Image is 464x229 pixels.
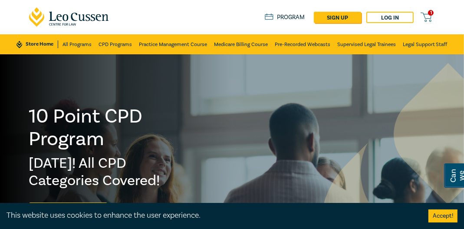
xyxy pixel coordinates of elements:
[214,34,268,54] a: Medicare Billing Course
[63,34,92,54] a: All Programs
[29,105,192,150] h1: 10 Point CPD Program
[428,209,457,222] button: Accept cookies
[275,34,330,54] a: Pre-Recorded Webcasts
[139,34,207,54] a: Practice Management Course
[366,12,414,23] a: Log in
[29,202,107,224] a: Book Now
[265,13,305,21] a: Program
[16,40,58,48] a: Store Home
[428,10,434,16] span: 1
[99,34,132,54] a: CPD Programs
[7,210,415,221] div: This website uses cookies to enhance the user experience.
[337,34,396,54] a: Supervised Legal Trainees
[29,155,192,189] h2: [DATE]! All CPD Categories Covered!
[314,12,361,23] a: sign up
[403,34,448,54] a: Legal Support Staff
